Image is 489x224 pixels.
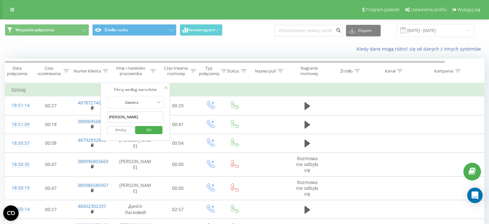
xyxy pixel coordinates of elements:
a: 380996803669 [77,158,108,164]
div: Typ połączenia [199,65,219,76]
div: Źródło [340,68,353,74]
td: [PERSON_NAME] [113,152,158,176]
td: 00:29 [158,96,198,115]
div: Imię i nazwisko pracownika [113,65,149,76]
div: Numer klienta [74,68,101,74]
button: OK [135,126,163,134]
a: Kiedy dane mogą różnić się od danych z innych systemów [356,46,484,52]
input: Wprowadź wartość [107,112,164,123]
div: Filtruj według warunków [107,86,164,93]
span: Harmonogram [188,28,215,32]
div: Status [227,68,239,74]
div: 18:51:14 [12,99,24,112]
td: 00:00 [158,176,198,200]
a: 48787274021 [78,100,106,106]
span: Rozmowa nie odbyła się [296,179,318,197]
td: 00:47 [31,152,71,176]
input: Wyszukiwanie według numeru [275,25,343,36]
span: Program poleceń [366,7,400,12]
div: Czas oczekiwania [36,65,62,76]
div: Czas trwania rozmowy [163,65,189,76]
a: 380986589307 [77,182,108,188]
a: 380969568744 [77,118,108,124]
div: 18:50:57 [12,137,24,150]
div: Kanał [385,68,395,74]
td: 00:27 [31,96,71,115]
span: OK [140,125,158,135]
a: 48452302337 [78,203,106,209]
div: 18:51:09 [12,118,24,131]
a: 48792832880 [78,137,106,143]
button: Anuluj [107,126,134,134]
td: 00:04 [158,134,198,152]
span: Wszystkie połączenia [15,27,54,33]
td: [PERSON_NAME] [113,134,158,152]
span: Rozmowa nie odbyła się [296,155,318,173]
div: 18:50:14 [12,203,24,216]
button: Źródła ruchu [92,24,177,36]
button: Wszystkie połączenia [5,24,89,36]
span: Ustawienia profilu [411,7,447,12]
td: 00:47 [31,176,71,200]
td: 02:57 [158,200,198,219]
div: Nazwa puli [255,68,276,74]
td: 00:00 [158,152,198,176]
td: 00:18 [31,115,71,134]
td: [PERSON_NAME] [113,176,158,200]
td: 00:41 [158,115,198,134]
div: Kampania [434,68,453,74]
span: Wyloguj się [457,7,480,12]
div: 18:50:19 [12,182,24,194]
button: Open CMP widget [3,205,19,221]
div: Open Intercom Messenger [467,188,483,203]
td: Даніїл Ласковий [113,200,158,219]
button: Eksport [346,25,381,36]
div: Data połączenia [5,65,29,76]
td: 00:27 [31,200,71,219]
button: Harmonogram [180,24,222,36]
div: Nagranie rozmowy [294,65,325,76]
td: 00:08 [31,134,71,152]
div: 18:50:35 [12,158,24,171]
